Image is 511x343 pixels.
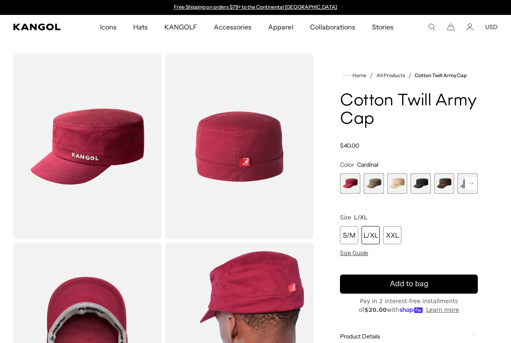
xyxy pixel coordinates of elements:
button: USD [485,23,498,31]
div: Announcement [170,4,341,11]
div: 4 of 9 [411,173,431,194]
label: Green [364,173,384,194]
div: 6 of 9 [457,173,478,194]
div: 1 of 2 [170,4,341,11]
a: Kangol [13,24,66,30]
div: 5 of 9 [434,173,455,194]
a: Hats [125,15,156,39]
label: Black [411,173,431,194]
a: Cotton Twill Army Cap [415,73,467,78]
slideshow-component: Announcement bar [170,4,341,11]
label: Beige [387,173,408,194]
span: Home [351,73,367,78]
span: Cardinal [357,161,378,168]
div: S/M [340,226,358,244]
img: color-cardinal [165,54,314,239]
summary: Search here [428,23,435,31]
img: color-cardinal [13,54,162,239]
span: Product Details [340,333,468,340]
a: Home [343,72,367,79]
button: Cart [447,23,455,31]
div: XXL [383,226,401,244]
span: Add to bag [390,278,428,289]
span: Size [340,214,351,221]
a: Account [466,23,474,31]
a: Icons [92,15,125,39]
a: Apparel [260,15,301,39]
div: L/XL [362,226,380,244]
label: Cardinal [340,173,360,194]
label: Brown [434,173,455,194]
a: Free Shipping on orders $79+ to the Continental [GEOGRAPHIC_DATA] [174,4,337,10]
span: KANGOLF [164,15,197,39]
li: / [367,71,373,80]
span: $40.00 [340,142,359,149]
span: Color [340,161,354,168]
a: KANGOLF [156,15,205,39]
li: / [405,71,411,80]
a: Accessories [205,15,260,39]
a: Collaborations [302,15,364,39]
span: Collaborations [310,15,355,39]
span: Hats [133,15,148,39]
div: 1 of 9 [340,173,360,194]
button: Add to bag [340,275,478,294]
h1: Cotton Twill Army Cap [340,92,478,129]
span: Accessories [214,15,252,39]
span: Size Guide [340,249,368,257]
div: 3 of 9 [387,173,408,194]
span: L/XL [354,214,367,221]
div: 2 of 9 [364,173,384,194]
span: Apparel [268,15,293,39]
a: Stories [364,15,402,39]
nav: breadcrumbs [340,71,478,80]
span: Stories [372,15,394,39]
a: All Products [377,73,405,78]
label: Grey [457,173,478,194]
span: Icons [100,15,117,39]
